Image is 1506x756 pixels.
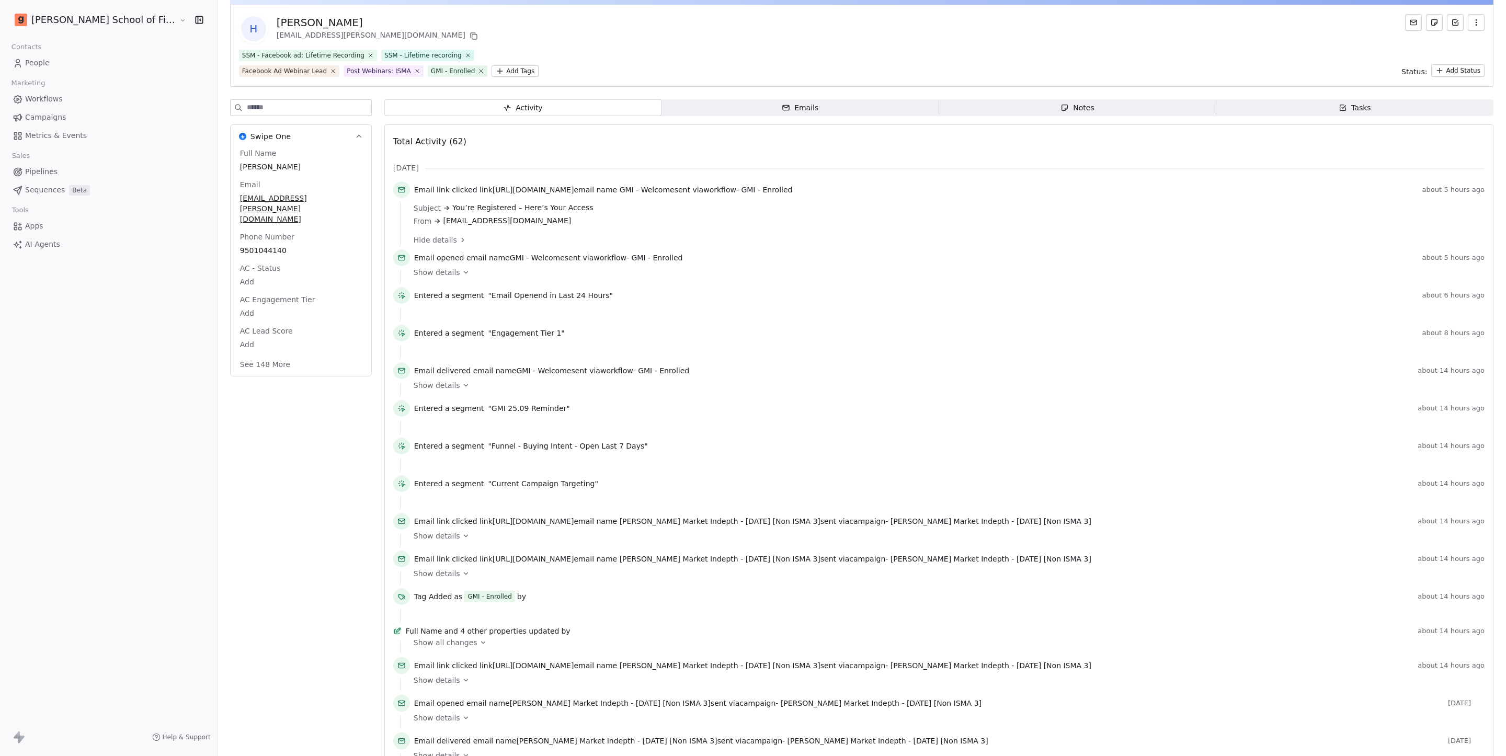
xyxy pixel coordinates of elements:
[1418,404,1485,413] span: about 14 hours ago
[414,675,460,685] span: Show details
[467,592,511,601] div: GMI - Enrolled
[277,15,480,30] div: [PERSON_NAME]
[414,637,1477,648] a: Show all changes
[488,478,598,489] span: "Current Campaign Targeting"
[277,30,480,42] div: [EMAIL_ADDRESS][PERSON_NAME][DOMAIN_NAME]
[1448,737,1485,745] span: [DATE]
[620,517,820,525] span: [PERSON_NAME] Market Indepth - [DATE] [Non ISMA 3]
[242,66,327,76] div: Facebook Ad Webinar Lead
[406,626,442,636] span: Full Name
[8,109,209,126] a: Campaigns
[1422,186,1485,194] span: about 5 hours ago
[414,216,432,226] span: From
[414,403,484,414] span: Entered a segment
[393,163,419,173] span: [DATE]
[431,66,475,76] div: GMI - Enrolled
[510,254,565,262] span: GMI - Welcome
[240,308,362,318] span: Add
[414,366,471,375] span: Email delivered
[231,148,371,376] div: Swipe OneSwipe One
[231,125,371,148] button: Swipe OneSwipe One
[238,232,296,242] span: Phone Number
[414,267,460,278] span: Show details
[516,366,571,375] span: GMI - Welcome
[241,16,266,41] span: H
[488,328,564,338] span: "Engagement Tier 1"
[240,245,362,256] span: 9501044140
[1418,366,1485,375] span: about 14 hours ago
[238,326,295,336] span: AC Lead Score
[414,478,484,489] span: Entered a segment
[414,253,683,263] span: email name sent via workflow -
[781,699,982,707] span: [PERSON_NAME] Market Indepth - [DATE] [Non ISMA 3]
[414,531,1477,541] a: Show details
[516,737,717,745] span: [PERSON_NAME] Market Indepth - [DATE] [Non ISMA 3]
[620,661,820,670] span: [PERSON_NAME] Market Indepth - [DATE] [Non ISMA 3]
[493,661,574,670] span: [URL][DOMAIN_NAME]
[1422,254,1485,262] span: about 5 hours ago
[492,65,539,77] button: Add Tags
[414,713,460,723] span: Show details
[517,591,526,602] span: by
[1418,442,1485,450] span: about 14 hours ago
[234,355,296,374] button: See 148 More
[15,14,27,26] img: Goela%20School%20Logos%20(4).png
[414,290,484,301] span: Entered a segment
[1418,661,1485,670] span: about 14 hours ago
[25,94,63,105] span: Workflows
[31,13,177,27] span: [PERSON_NAME] School of Finance LLP
[620,186,675,194] span: GMI - Welcome
[239,133,246,140] img: Swipe One
[414,736,988,746] span: email name sent via campaign -
[240,162,362,172] span: [PERSON_NAME]
[240,193,362,224] span: [EMAIL_ADDRESS][PERSON_NAME][DOMAIN_NAME]
[493,186,574,194] span: [URL][DOMAIN_NAME]
[414,380,460,391] span: Show details
[414,661,477,670] span: Email link clicked
[384,51,462,60] div: SSM - Lifetime recording
[414,675,1477,685] a: Show details
[620,555,820,563] span: [PERSON_NAME] Market Indepth - [DATE] [Non ISMA 3]
[25,130,87,141] span: Metrics & Events
[414,517,477,525] span: Email link clicked
[414,516,1091,526] span: link email name sent via campaign -
[493,555,574,563] span: [URL][DOMAIN_NAME]
[25,58,50,68] span: People
[414,568,460,579] span: Show details
[414,267,1477,278] a: Show details
[414,365,689,376] span: email name sent via workflow -
[8,90,209,108] a: Workflows
[488,441,647,451] span: "Funnel - Buying Intent - Open Last 7 Days"
[347,66,411,76] div: Post Webinars: ISMA
[414,185,793,195] span: link email name sent via workflow -
[238,179,263,190] span: Email
[510,699,711,707] span: [PERSON_NAME] Market Indepth - [DATE] [Non ISMA 3]
[1422,329,1485,337] span: about 8 hours ago
[1418,479,1485,488] span: about 14 hours ago
[414,637,477,648] span: Show all changes
[1418,627,1485,635] span: about 14 hours ago
[7,39,46,55] span: Contacts
[7,202,33,218] span: Tools
[493,517,574,525] span: [URL][DOMAIN_NAME]
[414,203,441,213] span: Subject
[444,626,559,636] span: and 4 other properties updated
[240,339,362,350] span: Add
[454,591,463,602] span: as
[488,403,569,414] span: "GMI 25.09 Reminder"
[414,591,452,602] span: Tag Added
[7,75,50,91] span: Marketing
[414,254,464,262] span: Email opened
[414,441,484,451] span: Entered a segment
[631,254,682,262] span: GMI - Enrolled
[8,217,209,235] a: Apps
[1339,102,1371,113] div: Tasks
[414,555,477,563] span: Email link clicked
[741,186,792,194] span: GMI - Enrolled
[8,54,209,72] a: People
[238,294,317,305] span: AC Engagement Tier
[1422,291,1485,300] span: about 6 hours ago
[443,215,571,226] span: [EMAIL_ADDRESS][DOMAIN_NAME]
[414,737,471,745] span: Email delivered
[8,163,209,180] a: Pipelines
